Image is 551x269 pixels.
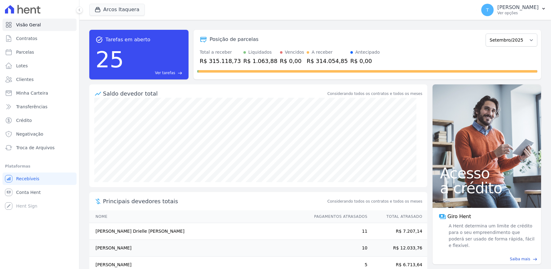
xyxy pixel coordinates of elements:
[200,49,241,56] div: Total a receber
[368,240,427,257] td: R$ 12.033,76
[368,223,427,240] td: R$ 7.207,14
[350,57,380,65] div: R$ 0,00
[89,223,308,240] td: [PERSON_NAME] Drielle [PERSON_NAME]
[16,35,37,42] span: Contratos
[497,11,539,16] p: Ver opções
[368,210,427,223] th: Total Atrasado
[178,71,182,75] span: east
[210,36,259,43] div: Posição de parcelas
[327,199,422,204] span: Considerando todos os contratos e todos os meses
[127,70,182,76] a: Ver tarefas east
[510,256,530,262] span: Saiba mais
[16,117,32,123] span: Crédito
[2,87,77,99] a: Minha Carteira
[96,43,124,76] div: 25
[16,131,43,137] span: Negativação
[248,49,272,56] div: Liquidados
[533,257,537,262] span: east
[16,90,48,96] span: Minha Carteira
[447,213,471,220] span: Giro Hent
[105,36,150,43] span: Tarefas em aberto
[200,57,241,65] div: R$ 315.118,73
[2,173,77,185] a: Recebíveis
[96,36,103,43] span: task_alt
[2,114,77,127] a: Crédito
[2,32,77,45] a: Contratos
[440,166,534,181] span: Acesso
[308,210,368,223] th: Pagamentos Atrasados
[2,186,77,199] a: Conta Hent
[355,49,380,56] div: Antecipado
[16,49,34,55] span: Parcelas
[436,256,537,262] a: Saiba mais east
[16,176,39,182] span: Recebíveis
[16,22,41,28] span: Visão Geral
[308,240,368,257] td: 10
[5,163,74,170] div: Plataformas
[16,63,28,69] span: Lotes
[308,223,368,240] td: 11
[497,4,539,11] p: [PERSON_NAME]
[89,240,308,257] td: [PERSON_NAME]
[243,57,278,65] div: R$ 1.063,88
[2,141,77,154] a: Troca de Arquivos
[486,8,489,12] span: T
[16,189,41,195] span: Conta Hent
[2,60,77,72] a: Lotes
[16,145,55,151] span: Troca de Arquivos
[280,57,304,65] div: R$ 0,00
[2,101,77,113] a: Transferências
[16,104,47,110] span: Transferências
[2,46,77,58] a: Parcelas
[327,91,422,96] div: Considerando todos os contratos e todos os meses
[103,89,326,98] div: Saldo devedor total
[16,76,33,83] span: Clientes
[2,128,77,140] a: Negativação
[89,4,145,16] button: Arcos Itaquera
[440,181,534,195] span: a crédito
[312,49,333,56] div: A receber
[476,1,551,19] button: T [PERSON_NAME] Ver opções
[285,49,304,56] div: Vencidos
[2,19,77,31] a: Visão Geral
[103,197,326,205] span: Principais devedores totais
[2,73,77,86] a: Clientes
[307,57,348,65] div: R$ 314.054,85
[447,223,535,249] span: A Hent determina um limite de crédito para o seu empreendimento que poderá ser usado de forma ráp...
[155,70,175,76] span: Ver tarefas
[89,210,308,223] th: Nome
